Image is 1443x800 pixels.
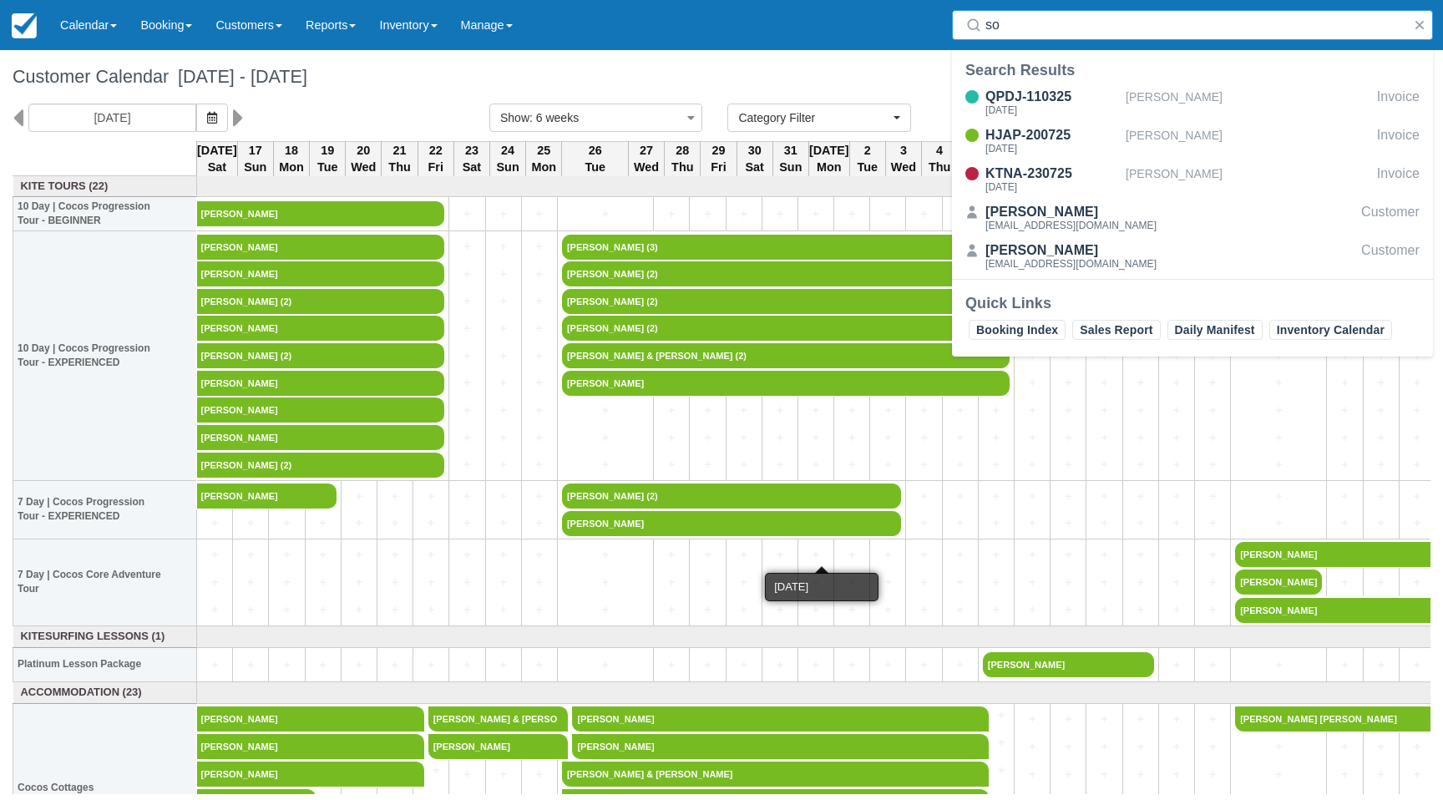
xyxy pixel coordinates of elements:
[197,316,445,341] a: [PERSON_NAME]
[803,574,829,591] a: +
[874,429,901,447] a: +
[1199,488,1226,505] a: +
[1163,374,1190,392] a: +
[985,10,1406,40] input: Search ( / )
[453,320,480,337] a: +
[1163,514,1190,532] a: +
[346,601,372,619] a: +
[489,104,702,132] button: Show: 6 weeks
[1019,574,1046,591] a: +
[731,402,757,419] a: +
[1091,488,1117,505] a: +
[453,514,480,532] a: +
[310,574,337,591] a: +
[1361,202,1420,234] div: Customer
[983,514,1010,532] a: +
[1127,456,1154,473] a: +
[490,402,517,419] a: +
[490,546,517,564] a: +
[1055,514,1081,532] a: +
[1404,514,1430,532] a: +
[1091,374,1117,392] a: +
[490,347,517,365] a: +
[1127,374,1154,392] a: +
[985,164,1119,184] div: KTNA-230725
[562,511,902,536] a: [PERSON_NAME]
[526,488,553,505] a: +
[1235,488,1322,505] a: +
[490,374,517,392] a: +
[453,238,480,256] a: +
[1199,601,1226,619] a: +
[731,205,757,223] a: +
[201,601,228,619] a: +
[453,601,480,619] a: +
[562,546,649,564] a: +
[658,574,685,591] a: +
[1127,488,1154,505] a: +
[1019,488,1046,505] a: +
[838,456,865,473] a: +
[910,601,937,619] a: +
[197,371,445,396] a: [PERSON_NAME]
[197,397,445,423] a: [PERSON_NAME]
[453,488,480,505] a: +
[490,320,517,337] a: +
[453,546,480,564] a: +
[1055,546,1081,564] a: +
[1091,456,1117,473] a: +
[983,402,1010,419] a: +
[983,456,1010,473] a: +
[874,546,901,564] a: +
[803,601,829,619] a: +
[1091,574,1117,591] a: +
[1019,514,1046,532] a: +
[803,456,829,473] a: +
[1091,514,1117,532] a: +
[947,546,974,564] a: +
[952,241,1433,272] a: [PERSON_NAME][EMAIL_ADDRESS][DOMAIN_NAME]Customer
[346,488,372,505] a: +
[346,546,372,564] a: +
[490,266,517,283] a: +
[985,125,1119,145] div: HJAP-200725
[1368,402,1395,419] a: +
[983,429,1010,447] a: +
[1404,456,1430,473] a: +
[803,546,829,564] a: +
[910,205,937,223] a: +
[1019,546,1046,564] a: +
[1331,456,1358,473] a: +
[1072,320,1160,340] a: Sales Report
[237,574,264,591] a: +
[201,514,228,532] a: +
[1199,514,1226,532] a: +
[983,652,1154,677] a: [PERSON_NAME]
[490,238,517,256] a: +
[526,429,553,447] a: +
[18,629,193,645] a: KITESURFING LESSONS (1)
[562,371,1010,396] a: [PERSON_NAME]
[1331,402,1358,419] a: +
[562,261,1010,286] a: [PERSON_NAME] (2)
[237,546,264,564] a: +
[490,514,517,532] a: +
[1163,402,1190,419] a: +
[1377,125,1420,157] div: Invoice
[1235,514,1322,532] a: +
[658,601,685,619] a: +
[1126,125,1370,157] div: [PERSON_NAME]
[1377,87,1420,119] div: Invoice
[526,514,553,532] a: +
[983,546,1010,564] a: +
[562,429,649,447] a: +
[1127,546,1154,564] a: +
[1368,514,1395,532] a: +
[1368,429,1395,447] a: +
[1199,574,1226,591] a: +
[1235,374,1322,392] a: +
[985,220,1157,230] div: [EMAIL_ADDRESS][DOMAIN_NAME]
[1091,402,1117,419] a: +
[1055,574,1081,591] a: +
[1368,374,1395,392] a: +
